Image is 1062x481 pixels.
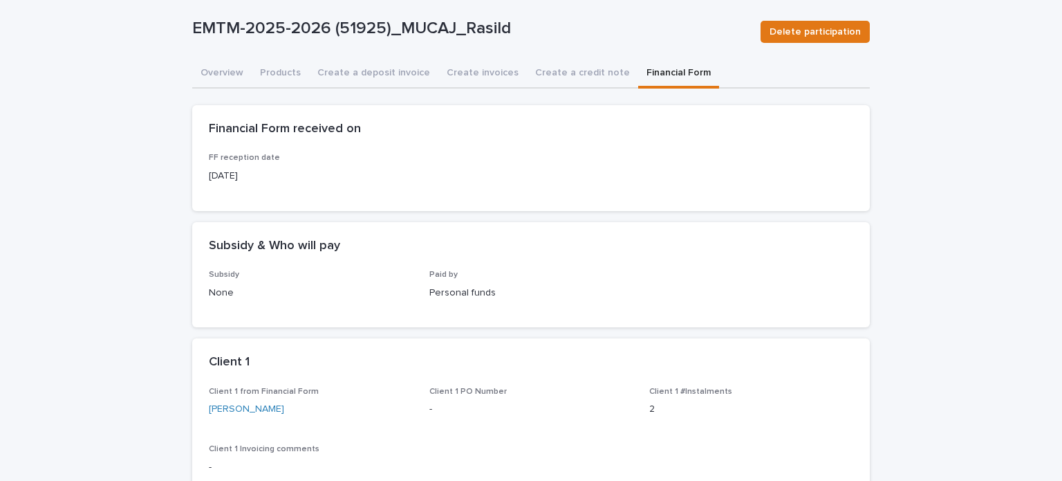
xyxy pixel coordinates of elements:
[761,21,870,43] button: Delete participation
[209,169,413,183] p: [DATE]
[209,271,239,279] span: Subsidy
[309,60,438,89] button: Create a deposit invoice
[649,388,732,396] span: Client 1 #Instalments
[209,239,340,254] h2: Subsidy & Who will pay
[192,60,252,89] button: Overview
[192,19,749,39] p: EMTM-2025-2026 (51925)_MUCAJ_Rasild
[438,60,527,89] button: Create invoices
[209,154,280,162] span: FF reception date
[209,402,284,417] a: [PERSON_NAME]
[429,286,633,300] p: Personal funds
[649,402,853,417] p: 2
[209,445,319,453] span: Client 1 Invoicing comments
[252,60,309,89] button: Products
[209,460,853,475] p: -
[770,25,861,39] span: Delete participation
[638,60,719,89] button: Financial Form
[429,271,458,279] span: Paid by
[209,122,361,137] h2: Financial Form received on
[209,388,319,396] span: Client 1 from Financial Form
[209,286,413,300] p: None
[527,60,638,89] button: Create a credit note
[429,388,507,396] span: Client 1 PO Number
[429,402,633,417] p: -
[209,355,250,370] h2: Client 1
